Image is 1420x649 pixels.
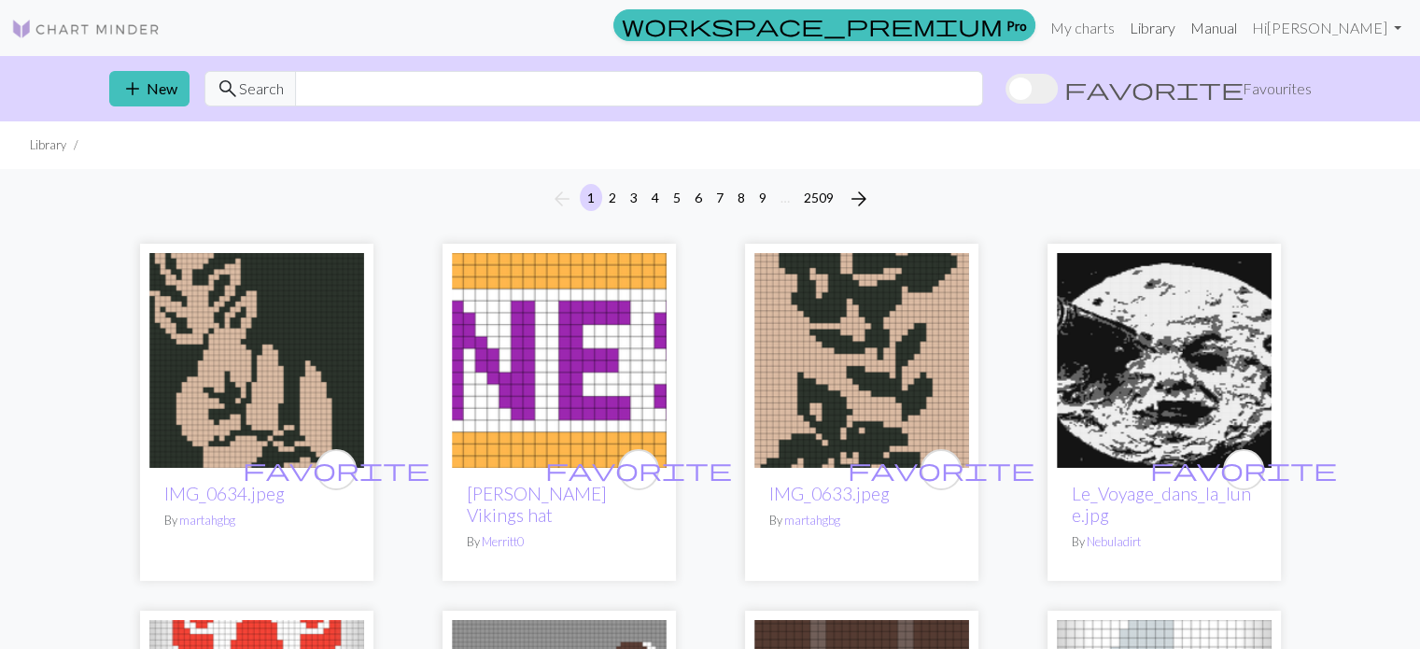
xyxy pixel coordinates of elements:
[1087,534,1141,549] a: Nebuladirt
[243,451,429,488] i: favourite
[149,349,364,367] a: IMG_0634.jpeg
[754,349,969,367] a: IMG_0633.jpeg
[613,9,1035,41] a: Pro
[452,349,667,367] a: Carter Vikings hat
[921,449,962,490] button: favourite
[543,184,878,214] nav: Page navigation
[1057,349,1272,367] a: Le_Voyage_dans_la_lune.jpg
[730,184,752,211] button: 8
[618,449,659,490] button: favourite
[1057,253,1272,468] img: Le_Voyage_dans_la_lune.jpg
[1223,449,1264,490] button: favourite
[1244,9,1409,47] a: Hi[PERSON_NAME]
[1243,78,1312,100] span: Favourites
[545,455,732,484] span: favorite
[666,184,688,211] button: 5
[1150,455,1337,484] span: favorite
[467,483,607,526] a: [PERSON_NAME] Vikings hat
[754,253,969,468] img: IMG_0633.jpeg
[452,253,667,468] img: Carter Vikings hat
[164,483,285,504] a: IMG_0634.jpeg
[769,512,954,529] p: By
[1150,451,1337,488] i: favourite
[580,184,602,211] button: 1
[848,186,870,212] span: arrow_forward
[1043,9,1122,47] a: My charts
[30,136,66,154] li: Library
[601,184,624,211] button: 2
[644,184,667,211] button: 4
[149,253,364,468] img: IMG_0634.jpeg
[164,512,349,529] p: By
[11,18,161,40] img: Logo
[316,449,357,490] button: favourite
[467,533,652,551] p: By
[709,184,731,211] button: 7
[1122,9,1183,47] a: Library
[1064,76,1244,102] span: favorite
[796,184,841,211] button: 2509
[848,188,870,210] i: Next
[239,78,284,100] span: Search
[1183,9,1244,47] a: Manual
[545,451,732,488] i: favourite
[1072,533,1257,551] p: By
[840,184,878,214] button: Next
[687,184,710,211] button: 6
[769,483,890,504] a: IMG_0633.jpeg
[109,71,190,106] button: New
[848,451,1034,488] i: favourite
[752,184,774,211] button: 9
[848,455,1034,484] span: favorite
[784,513,840,528] a: martahgbg
[623,184,645,211] button: 3
[217,76,239,102] span: search
[243,455,429,484] span: favorite
[179,513,235,528] a: martahgbg
[622,12,1003,38] span: workspace_premium
[1072,483,1251,526] a: Le_Voyage_dans_la_lune.jpg
[1005,71,1312,106] label: Show favourites
[482,534,524,549] a: Merritt0
[121,76,144,102] span: add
